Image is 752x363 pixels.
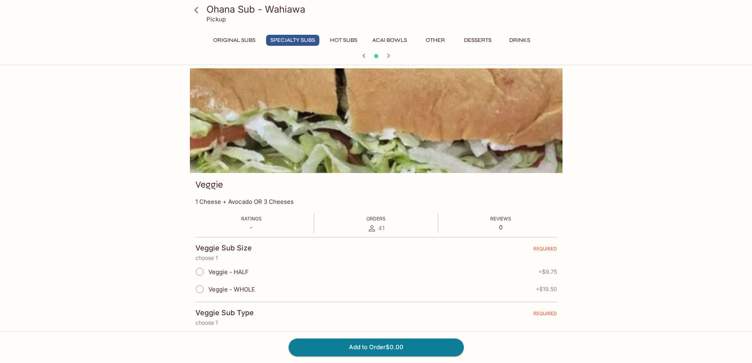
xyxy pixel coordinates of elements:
span: Reviews [490,216,511,222]
p: choose 1 [195,255,557,261]
h4: Veggie Sub Size [195,244,252,252]
button: Desserts [459,35,496,46]
span: Veggie - WHOLE [208,286,255,293]
p: - [241,224,262,231]
span: Orders [366,216,386,222]
p: 1 Cheese + Avocado OR 3 Cheeses [195,198,557,205]
span: 41 [378,224,384,232]
span: Veggie - HALF [208,268,249,276]
span: REQUIRED [533,310,557,320]
span: REQUIRED [533,246,557,255]
button: Hot Subs [326,35,362,46]
p: choose 1 [195,320,557,326]
button: Specialty Subs [266,35,319,46]
div: Veggie [190,68,563,173]
span: Ratings [241,216,262,222]
h3: Ohana Sub - Wahiawa [206,3,559,15]
p: 0 [490,224,511,231]
h4: Veggie Sub Type [195,308,254,317]
span: + $19.50 [536,286,557,292]
h3: Veggie [195,179,223,191]
button: Original Subs [209,35,260,46]
button: Acai Bowls [368,35,411,46]
button: Add to Order$0.00 [289,339,464,356]
button: Other [418,35,453,46]
p: Pickup [206,15,226,23]
span: + $9.75 [538,269,557,275]
button: Drinks [502,35,538,46]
